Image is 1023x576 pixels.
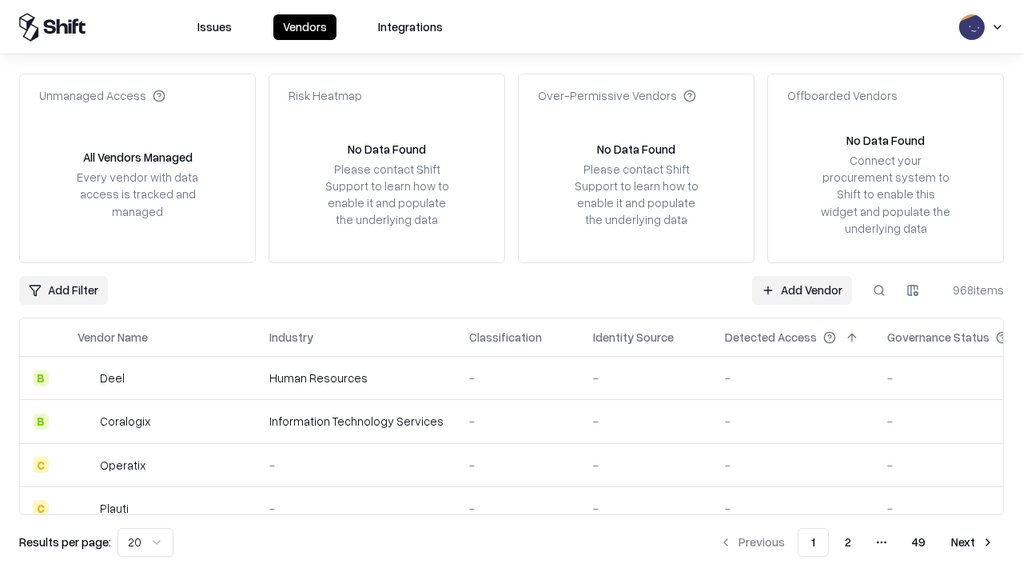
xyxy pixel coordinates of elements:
[940,282,1004,298] div: 968 items
[320,161,453,229] div: Please contact Shift Support to learn how to enable it and populate the underlying data
[33,457,49,473] div: C
[188,14,241,40] button: Issues
[941,528,1004,557] button: Next
[100,500,129,517] div: Plauti
[289,87,362,104] div: Risk Heatmap
[819,152,952,237] div: Connect your procurement system to Shift to enable this widget and populate the underlying data
[887,329,989,346] div: Governance Status
[469,413,567,430] div: -
[269,329,313,346] div: Industry
[469,500,567,517] div: -
[798,528,829,557] button: 1
[832,528,864,557] button: 2
[100,413,150,430] div: Coralogix
[593,413,699,430] div: -
[593,329,674,346] div: Identity Source
[469,457,567,474] div: -
[33,500,49,516] div: C
[725,329,817,346] div: Detected Access
[19,534,111,550] p: Results per page:
[39,87,165,104] div: Unmanaged Access
[725,370,862,386] div: -
[273,14,336,40] button: Vendors
[469,370,567,386] div: -
[593,500,699,517] div: -
[33,370,49,386] div: B
[83,149,193,166] div: All Vendors Managed
[269,413,444,430] div: Information Technology Services
[78,414,94,430] img: Coralogix
[570,161,703,229] div: Please contact Shift Support to learn how to enable it and populate the underlying data
[348,141,426,158] div: No Data Found
[368,14,452,40] button: Integrations
[725,500,862,517] div: -
[100,370,125,386] div: Deel
[725,413,862,430] div: -
[269,370,444,386] div: Human Resources
[269,500,444,517] div: -
[33,414,49,430] div: B
[78,370,94,386] img: Deel
[593,457,699,474] div: -
[19,276,108,305] button: Add Filter
[597,141,675,158] div: No Data Found
[846,132,925,149] div: No Data Found
[469,329,542,346] div: Classification
[725,457,862,474] div: -
[710,528,1004,557] nav: pagination
[787,87,898,104] div: Offboarded Vendors
[269,457,444,474] div: -
[752,276,852,305] a: Add Vendor
[78,329,148,346] div: Vendor Name
[71,169,204,219] div: Every vendor with data access is tracked and managed
[78,457,94,473] img: Operatix
[899,528,938,557] button: 49
[538,87,696,104] div: Over-Permissive Vendors
[593,370,699,386] div: -
[100,457,145,474] div: Operatix
[78,500,94,516] img: Plauti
